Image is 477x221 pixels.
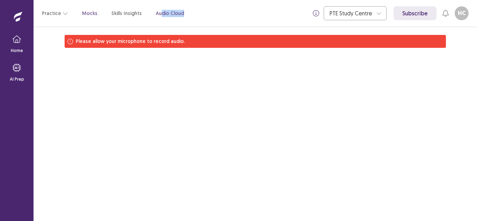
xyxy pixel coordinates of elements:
[111,10,142,17] a: Skills Insights
[310,7,322,20] button: info
[76,38,185,45] p: Please allow your microphone to record audio.
[455,6,469,20] button: HC
[11,47,23,54] p: Home
[394,6,436,20] a: Subscribe
[156,10,184,17] a: Audio Cloud
[330,7,373,20] div: PTE Study Centre
[42,7,68,20] button: Practice
[10,76,24,82] p: AI Prep
[82,10,97,17] a: Mocks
